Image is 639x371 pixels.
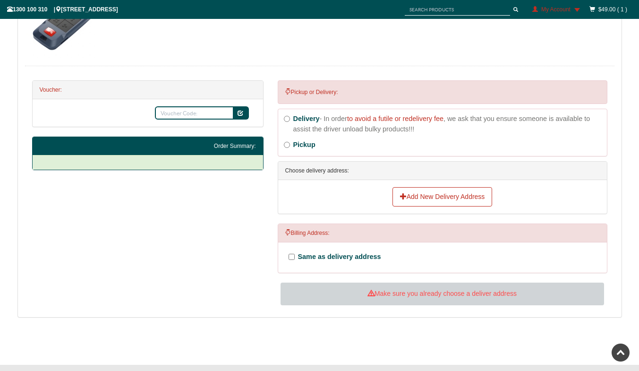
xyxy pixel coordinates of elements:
[293,115,590,133] strong: - In order , we ask that you ensure someone is available to assist the driver unload bulky produc...
[598,6,627,13] a: $49.00 ( 1 )
[155,106,234,120] input: Voucher Code:
[40,86,62,93] strong: Voucher:
[541,6,571,13] span: My Account
[284,116,290,122] input: Delivery- In orderto avoid a futile or redelivery fee, we ask that you ensure someone is availabl...
[284,142,290,148] input: Pickup
[285,230,330,236] span: Billing Address:
[293,141,315,148] span: Pickup
[7,6,118,13] span: 1300 100 310 | [STREET_ADDRESS]
[298,253,381,260] span: Same as delivery address
[214,143,256,149] strong: Order Summary:
[405,4,510,16] input: SEARCH PRODUCTS
[392,187,493,207] a: Add New Delivery Address
[289,254,295,260] input: Same as delivery address
[285,89,338,95] span: Pickup or Delivery:
[347,115,443,122] span: to avoid a futile or redelivery fee
[278,162,607,180] div: Choose delivery address:
[293,115,320,122] strong: Delivery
